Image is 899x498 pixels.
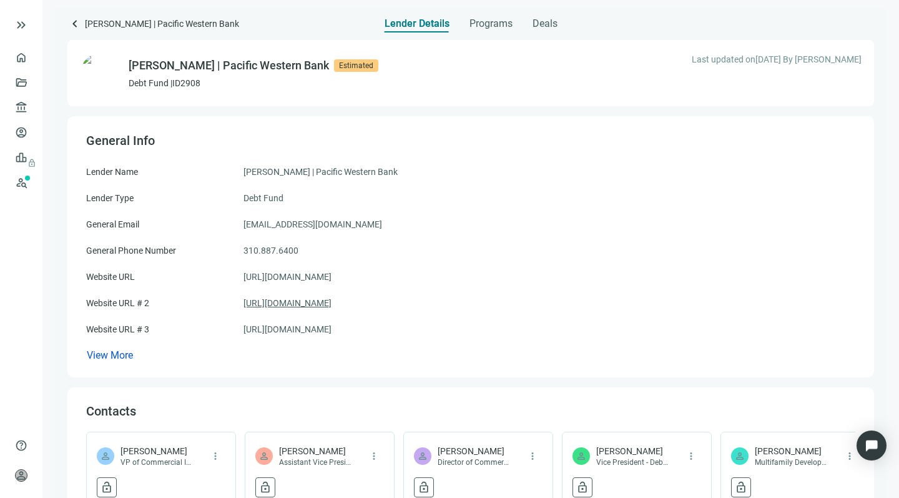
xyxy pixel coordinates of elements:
button: View More [86,349,134,362]
span: Lender Type [86,193,134,203]
span: Multifamily Development Analyst [755,457,827,467]
span: [PERSON_NAME] | Pacific Western Bank [243,165,398,179]
span: [PERSON_NAME] [596,445,668,457]
span: person [258,451,270,462]
button: lock_open [414,477,434,497]
span: more_vert [685,451,697,462]
span: Programs [469,17,513,30]
span: Website URL # 3 [86,324,149,334]
span: Deals [533,17,558,30]
button: lock_open [572,477,592,497]
span: Vice President - Debt Investment Group [596,457,668,467]
span: lock_open [101,481,113,494]
span: [PERSON_NAME] [755,445,827,457]
div: Open Intercom Messenger [857,431,887,461]
span: Lender Name [86,167,138,177]
span: person [576,451,587,462]
span: lock_open [418,481,430,494]
span: 310.887.6400 [243,244,298,257]
a: [URL][DOMAIN_NAME] [243,270,332,284]
span: View More [87,349,133,361]
span: VP of Commercial Investments Group [120,457,192,467]
span: more_vert [844,451,855,462]
span: Last updated on [DATE] By [PERSON_NAME] [692,52,862,66]
span: [PERSON_NAME] [279,445,351,457]
span: General Email [86,219,139,229]
span: [PERSON_NAME] [438,445,509,457]
span: Assistant Vice President [279,457,351,467]
span: Estimated [334,59,378,72]
span: General Phone Number [86,246,176,256]
p: Debt Fund | ID 2908 [129,77,378,89]
a: [URL][DOMAIN_NAME] [243,322,332,336]
span: lock_open [259,481,272,494]
a: [URL][DOMAIN_NAME] [243,296,332,310]
span: General Info [86,133,155,148]
span: [PERSON_NAME] [120,445,192,457]
button: keyboard_double_arrow_right [14,17,29,32]
span: [PERSON_NAME] | Pacific Western Bank [85,16,239,33]
button: lock_open [731,477,751,497]
span: more_vert [368,451,380,462]
span: help [15,439,27,452]
button: lock_open [97,477,117,497]
span: Contacts [86,404,136,419]
span: Website URL # 2 [86,298,149,308]
span: person [15,469,27,482]
img: b8910862-6e61-4703-912a-0f79a0bb89a5 [80,52,121,94]
span: person [100,451,111,462]
span: Director of Commercial Investments [438,457,509,467]
span: person [417,451,428,462]
span: lock_open [576,481,589,494]
span: [EMAIL_ADDRESS][DOMAIN_NAME] [243,217,382,231]
div: [PERSON_NAME] | Pacific Western Bank [129,57,329,74]
span: person [734,451,745,462]
button: more_vert [681,446,701,466]
span: Lender Details [385,17,449,30]
span: Website URL [86,272,135,282]
button: more_vert [523,446,543,466]
button: lock_open [255,477,275,497]
a: keyboard_arrow_left [67,16,82,33]
button: more_vert [840,446,860,466]
span: lock_open [735,481,747,494]
span: Debt Fund [243,191,283,205]
button: more_vert [205,446,225,466]
span: keyboard_arrow_left [67,16,82,31]
button: more_vert [364,446,384,466]
span: more_vert [210,451,221,462]
span: more_vert [527,451,538,462]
